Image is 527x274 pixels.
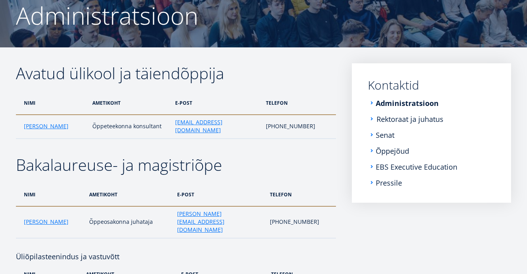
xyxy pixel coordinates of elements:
[16,239,336,262] h4: Üliõpilasteenindus ja vastuvõtt
[377,115,443,123] a: Rektoraat ja juhatus
[376,163,457,171] a: EBS Executive Education
[177,210,262,234] a: [PERSON_NAME][EMAIL_ADDRESS][DOMAIN_NAME]
[262,91,336,115] th: telefon
[376,131,394,139] a: Senat
[88,91,171,115] th: ametikoht
[262,115,336,139] td: [PHONE_NUMBER]
[16,63,336,83] h2: Avatud ülikool ja täiendõppija
[24,122,68,130] a: [PERSON_NAME]
[173,183,266,206] th: e-post
[376,99,439,107] a: Administratsioon
[266,206,336,238] td: [PHONE_NUMBER]
[16,183,85,206] th: nimi
[16,91,88,115] th: nimi
[16,155,336,175] h2: Bakalaureuse- ja magistriõpe
[376,147,409,155] a: Õppejõud
[85,206,173,238] td: Õppeosakonna juhataja
[24,218,68,226] a: [PERSON_NAME]
[376,179,402,187] a: Pressile
[266,183,336,206] th: telefon
[88,115,171,139] td: Õppeteekonna konsultant
[85,183,173,206] th: ametikoht
[368,79,495,91] a: Kontaktid
[175,118,258,134] a: [EMAIL_ADDRESS][DOMAIN_NAME]
[171,91,262,115] th: e-post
